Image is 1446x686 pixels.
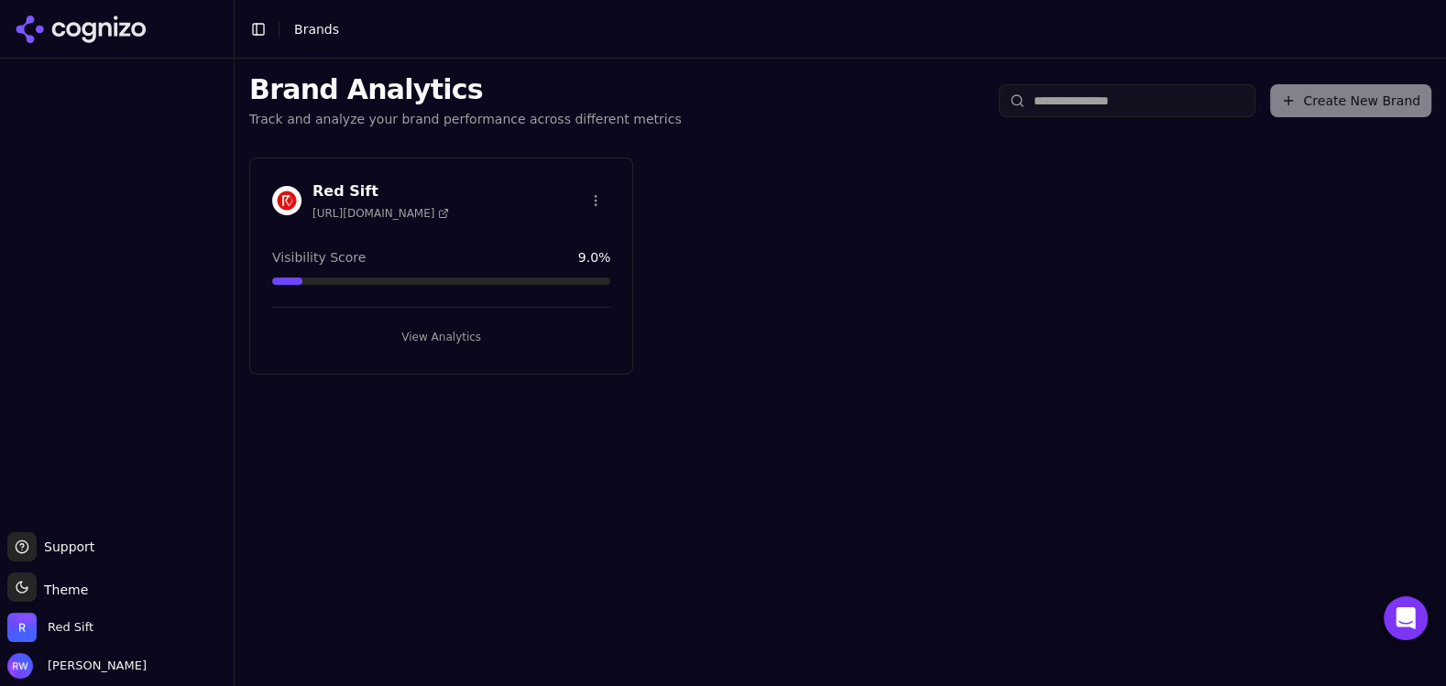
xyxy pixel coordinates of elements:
span: Visibility Score [272,248,366,267]
button: View Analytics [272,322,610,352]
h3: Red Sift [312,180,449,202]
h1: Brand Analytics [249,73,682,106]
button: Open organization switcher [7,613,93,642]
span: Theme [37,583,88,597]
span: [PERSON_NAME] [40,658,147,674]
span: Support [37,538,94,556]
img: Rebecca Warren [7,653,33,679]
span: [URL][DOMAIN_NAME] [312,206,449,221]
p: Track and analyze your brand performance across different metrics [249,110,682,128]
button: Open user button [7,653,147,679]
nav: breadcrumb [294,20,1395,38]
img: Red Sift [272,186,301,215]
span: Brands [294,22,339,37]
span: 9.0 % [578,248,611,267]
img: Red Sift [7,613,37,642]
div: Open Intercom Messenger [1384,596,1428,640]
span: Red Sift [48,619,93,636]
